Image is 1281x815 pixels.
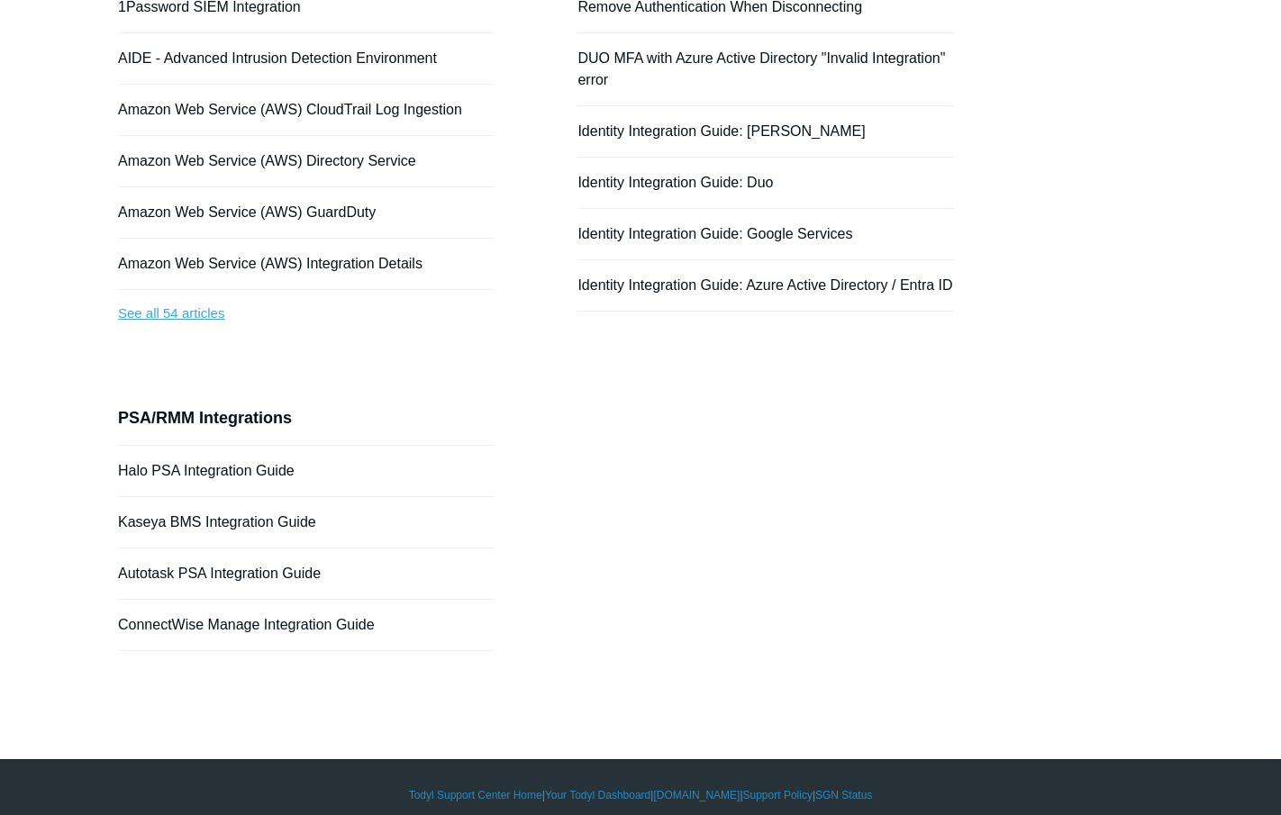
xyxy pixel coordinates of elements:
a: Amazon Web Service (AWS) GuardDuty [118,204,376,220]
div: | | | | [118,787,1163,803]
a: Your Todyl Dashboard [545,787,650,803]
a: AIDE - Advanced Intrusion Detection Environment [118,50,437,66]
a: DUO MFA with Azure Active Directory "Invalid Integration" error [577,50,945,87]
a: See all 54 articles [118,290,495,338]
a: Support Policy [743,787,813,803]
a: SGN Status [815,787,872,803]
a: Amazon Web Service (AWS) Integration Details [118,256,422,271]
a: Kaseya BMS Integration Guide [118,514,316,530]
a: Autotask PSA Integration Guide [118,566,321,581]
a: ConnectWise Manage Integration Guide [118,617,375,632]
a: Identity Integration Guide: Duo [577,175,773,190]
a: Halo PSA Integration Guide [118,463,295,478]
a: Todyl Support Center Home [409,787,542,803]
a: Amazon Web Service (AWS) CloudTrail Log Ingestion [118,102,462,117]
a: PSA/RMM Integrations [118,409,292,427]
a: Identity Integration Guide: [PERSON_NAME] [577,123,865,139]
a: [DOMAIN_NAME] [653,787,740,803]
a: Identity Integration Guide: Google Services [577,226,852,241]
a: Identity Integration Guide: Azure Active Directory / Entra ID [577,277,952,293]
a: Amazon Web Service (AWS) Directory Service [118,153,416,168]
